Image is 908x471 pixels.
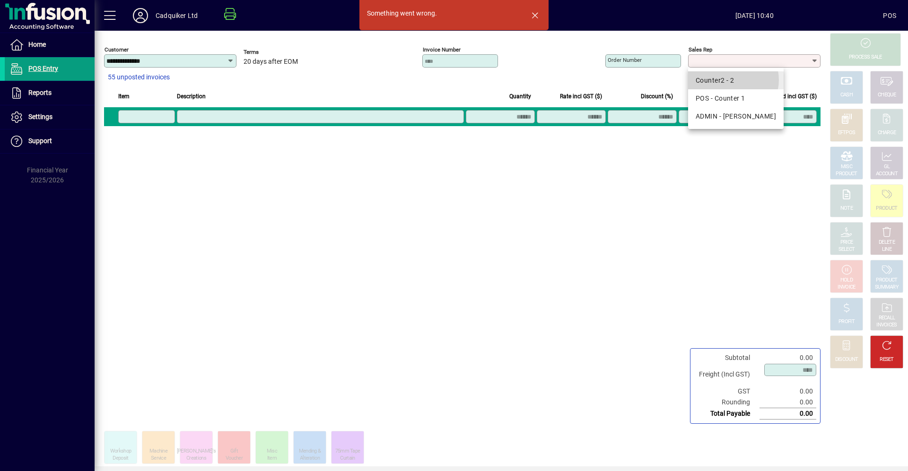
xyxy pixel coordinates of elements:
td: 0.00 [760,352,816,363]
td: 0.00 [760,386,816,397]
mat-label: Customer [105,46,129,53]
div: Alteration [300,455,320,462]
mat-label: Invoice number [423,46,461,53]
div: Item [267,455,277,462]
td: GST [694,386,760,397]
td: Rounding [694,397,760,408]
div: RECALL [879,315,895,322]
div: RESET [880,356,894,363]
div: HOLD [840,277,853,284]
mat-option: ADMIN - Yvonne [688,107,784,125]
button: Profile [125,7,156,24]
div: SUMMARY [875,284,899,291]
div: CHEQUE [878,92,896,99]
div: DISCOUNT [835,356,858,363]
div: PROCESS SALE [849,54,882,61]
div: PRODUCT [876,205,897,212]
td: Subtotal [694,352,760,363]
div: Gift [230,448,238,455]
div: Counter2 - 2 [696,76,776,86]
div: POS - Counter 1 [696,94,776,103]
div: Curtain [340,455,355,462]
mat-label: Sales rep [689,46,712,53]
span: POS Entry [28,65,58,72]
div: MISC [841,163,852,171]
span: Rate incl GST ($) [560,91,602,102]
span: Extend incl GST ($) [768,91,817,102]
div: CHARGE [878,129,896,137]
a: Reports [5,81,95,105]
div: Voucher [226,455,243,462]
div: DELETE [879,239,895,246]
div: GL [884,163,890,171]
span: 55 unposted invoices [108,72,170,82]
div: PRICE [840,239,853,246]
mat-option: Counter2 - 2 [688,71,784,89]
span: Terms [244,49,300,55]
mat-label: Order number [608,57,642,63]
span: Quantity [509,91,531,102]
span: Settings [28,113,52,120]
span: Support [28,137,52,145]
td: Freight (Incl GST) [694,363,760,386]
div: Creations [186,455,206,462]
div: INVOICE [838,284,855,291]
div: PRODUCT [876,277,897,284]
span: [DATE] 10:40 [626,8,883,23]
a: Support [5,129,95,153]
span: Discount (%) [641,91,673,102]
a: Home [5,33,95,57]
span: Description [177,91,206,102]
span: Home [28,41,46,48]
div: ADMIN - [PERSON_NAME] [696,111,776,121]
div: LINE [882,246,891,253]
div: ACCOUNT [876,171,898,178]
td: 0.00 [760,397,816,408]
a: Settings [5,105,95,129]
div: NOTE [840,205,853,212]
div: 75mm Tape [335,448,360,455]
span: Reports [28,89,52,96]
div: Service [151,455,166,462]
td: 0.00 [760,408,816,420]
div: Deposit [113,455,128,462]
div: PROFIT [838,318,855,325]
div: Misc [267,448,277,455]
div: Cadquiker Ltd [156,8,198,23]
mat-option: POS - Counter 1 [688,89,784,107]
div: EFTPOS [838,129,856,137]
div: [PERSON_NAME]'s [177,448,216,455]
button: 55 unposted invoices [104,69,174,86]
td: Total Payable [694,408,760,420]
div: CASH [840,92,853,99]
span: 20 days after EOM [244,58,298,66]
div: INVOICES [876,322,897,329]
div: Mending & [299,448,321,455]
span: Item [118,91,130,102]
div: Workshop [110,448,131,455]
div: POS [883,8,896,23]
div: PRODUCT [836,171,857,178]
div: SELECT [838,246,855,253]
div: Machine [149,448,167,455]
